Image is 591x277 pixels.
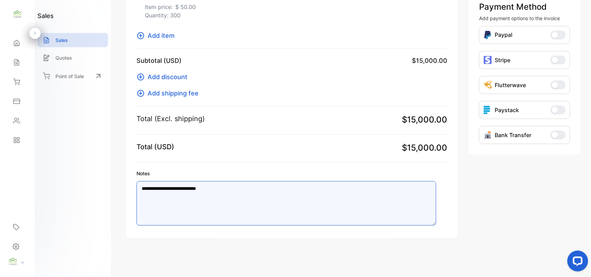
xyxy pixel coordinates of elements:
[136,72,192,82] button: Add discount
[37,68,108,84] a: Point of Sale
[484,131,492,139] img: Icon
[148,31,175,40] span: Add item
[484,56,492,64] img: icon
[145,11,196,19] p: Quantity: 300
[55,73,84,80] p: Point of Sale
[402,142,447,154] span: $15,000.00
[8,257,18,267] img: profile
[479,1,570,13] p: Payment Method
[136,142,174,152] p: Total (USD)
[148,72,187,82] span: Add discount
[136,31,179,40] button: Add item
[495,56,510,64] p: Stripe
[37,33,108,47] a: Sales
[495,131,531,139] p: Bank Transfer
[136,170,447,177] label: Notes
[412,56,447,65] span: $15,000.00
[562,248,591,277] iframe: LiveChat chat widget
[175,3,196,11] span: $ 50.00
[37,11,54,20] h1: sales
[484,106,492,114] img: icon
[136,56,182,65] p: Subtotal (USD)
[495,106,519,114] p: Paystack
[136,114,205,124] p: Total (Excl. shipping)
[12,9,23,19] img: logo
[136,89,203,98] button: Add shipping fee
[37,51,108,65] a: Quotes
[148,89,199,98] span: Add shipping fee
[55,36,68,44] p: Sales
[479,15,570,22] p: Add payment options to the invoice
[495,31,512,40] p: Paypal
[484,31,492,40] img: Icon
[495,81,526,89] p: Flutterwave
[55,54,72,61] p: Quotes
[402,114,447,126] span: $15,000.00
[484,81,492,89] img: Icon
